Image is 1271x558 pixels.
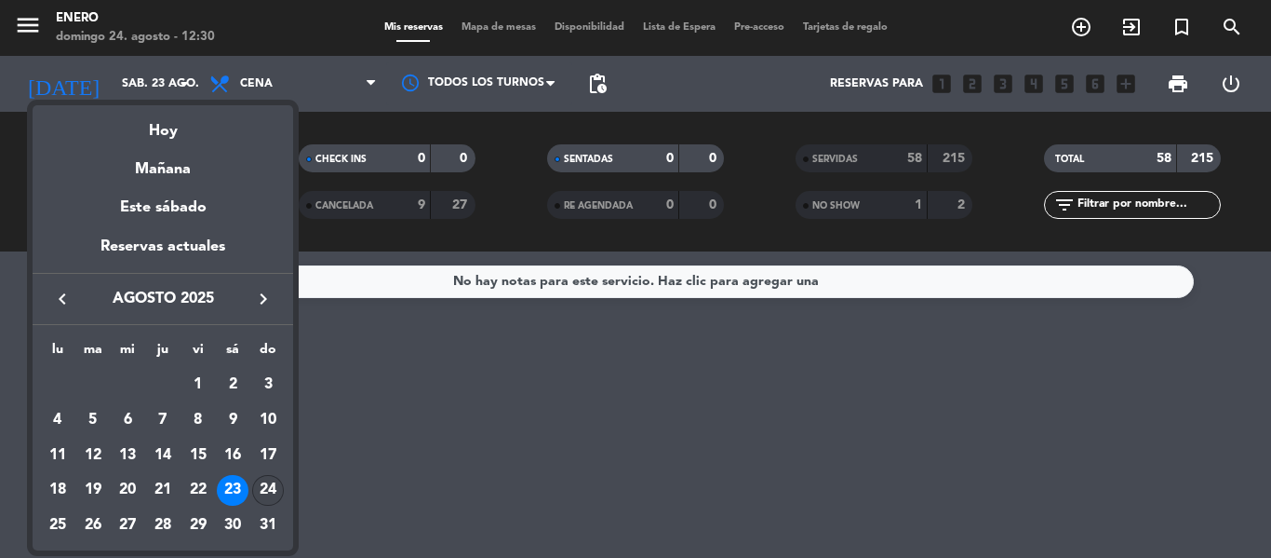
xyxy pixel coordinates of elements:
div: 23 [217,475,248,507]
button: keyboard_arrow_left [46,287,79,311]
td: 10 de agosto de 2025 [250,402,286,438]
div: 13 [112,440,143,471]
td: 11 de agosto de 2025 [40,438,75,473]
div: Reservas actuales [33,235,293,273]
td: 12 de agosto de 2025 [75,438,111,473]
td: 2 de agosto de 2025 [216,368,251,403]
div: 18 [42,475,74,507]
td: 31 de agosto de 2025 [250,508,286,543]
td: 29 de agosto de 2025 [181,508,216,543]
td: 25 de agosto de 2025 [40,508,75,543]
td: 24 de agosto de 2025 [250,473,286,509]
th: sábado [216,339,251,368]
td: 17 de agosto de 2025 [250,438,286,473]
div: 14 [147,440,179,471]
td: 13 de agosto de 2025 [110,438,145,473]
i: keyboard_arrow_right [252,288,274,310]
div: 3 [252,369,284,401]
td: 18 de agosto de 2025 [40,473,75,509]
div: 30 [217,510,248,541]
td: 3 de agosto de 2025 [250,368,286,403]
td: 14 de agosto de 2025 [145,438,181,473]
td: 19 de agosto de 2025 [75,473,111,509]
div: 27 [112,510,143,541]
th: lunes [40,339,75,368]
td: 1 de agosto de 2025 [181,368,216,403]
span: agosto 2025 [79,287,247,311]
div: 2 [217,369,248,401]
div: 21 [147,475,179,507]
div: 25 [42,510,74,541]
div: Hoy [33,105,293,143]
div: 29 [182,510,214,541]
div: 16 [217,440,248,471]
td: 20 de agosto de 2025 [110,473,145,509]
td: 27 de agosto de 2025 [110,508,145,543]
div: 19 [77,475,109,507]
div: Mañana [33,143,293,182]
td: 16 de agosto de 2025 [216,438,251,473]
i: keyboard_arrow_left [51,288,74,310]
div: 7 [147,404,179,436]
td: 26 de agosto de 2025 [75,508,111,543]
th: miércoles [110,339,145,368]
div: 22 [182,475,214,507]
div: 10 [252,404,284,436]
td: 6 de agosto de 2025 [110,402,145,438]
button: keyboard_arrow_right [247,287,280,311]
div: 26 [77,510,109,541]
div: 1 [182,369,214,401]
td: 22 de agosto de 2025 [181,473,216,509]
div: Este sábado [33,182,293,234]
div: 12 [77,440,109,471]
div: 8 [182,404,214,436]
td: 23 de agosto de 2025 [216,473,251,509]
div: 5 [77,404,109,436]
div: 20 [112,475,143,507]
th: jueves [145,339,181,368]
td: 8 de agosto de 2025 [181,402,216,438]
td: 30 de agosto de 2025 [216,508,251,543]
div: 9 [217,404,248,436]
td: 15 de agosto de 2025 [181,438,216,473]
td: 28 de agosto de 2025 [145,508,181,543]
th: domingo [250,339,286,368]
th: viernes [181,339,216,368]
div: 28 [147,510,179,541]
th: martes [75,339,111,368]
td: AGO. [40,368,181,403]
td: 7 de agosto de 2025 [145,402,181,438]
div: 4 [42,404,74,436]
div: 6 [112,404,143,436]
td: 9 de agosto de 2025 [216,402,251,438]
div: 15 [182,440,214,471]
td: 21 de agosto de 2025 [145,473,181,509]
td: 4 de agosto de 2025 [40,402,75,438]
div: 31 [252,510,284,541]
td: 5 de agosto de 2025 [75,402,111,438]
div: 24 [252,475,284,507]
div: 17 [252,440,284,471]
div: 11 [42,440,74,471]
